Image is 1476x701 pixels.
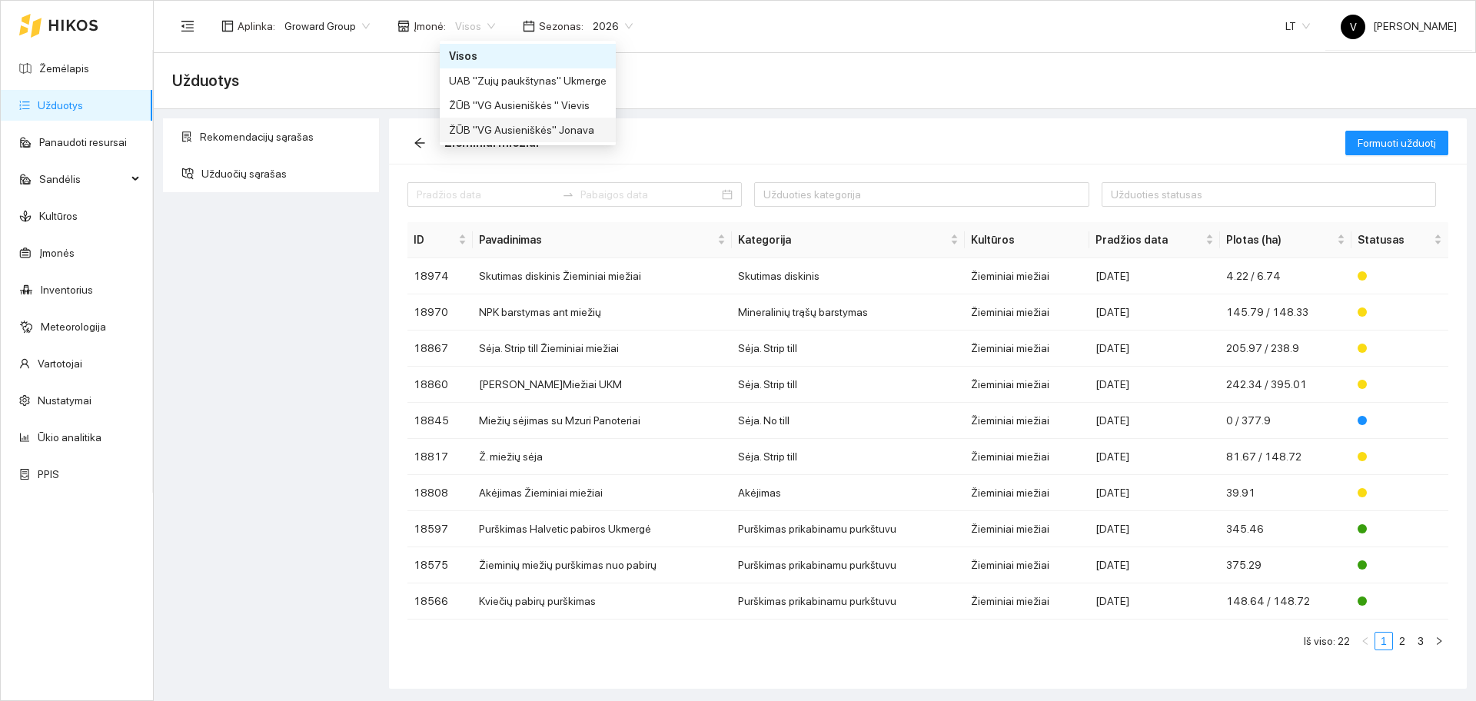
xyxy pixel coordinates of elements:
[1375,633,1392,650] a: 1
[1356,632,1375,650] li: Atgal
[1095,412,1215,429] div: [DATE]
[407,547,473,583] td: 18575
[407,222,473,258] th: this column's title is ID,this column is sortable
[1226,595,1310,607] span: 148.64 / 148.72
[1361,636,1370,646] span: left
[965,331,1089,367] td: Žieminiai miežiai
[473,258,732,294] td: Skutimas diskinis Žieminiai miežiai
[41,284,93,296] a: Inventorius
[1375,632,1393,650] li: 1
[1394,633,1411,650] a: 2
[1095,520,1215,537] div: [DATE]
[1285,15,1310,38] span: LT
[965,258,1089,294] td: Žieminiai miežiai
[1345,131,1448,155] button: Formuoti užduotį
[473,511,732,547] td: Purškimas Halvetic pabiros Ukmergė
[449,48,607,65] div: Visos
[38,99,83,111] a: Užduotys
[172,68,239,93] span: Užduotys
[238,18,275,35] span: Aplinka :
[181,19,194,33] span: menu-fold
[732,294,965,331] td: Mineralinių trąšų barstymas
[732,583,965,620] td: Purškimas prikabinamu purkštuvu
[1095,448,1215,465] div: [DATE]
[1351,222,1448,258] th: this column's title is Statusas,this column is sortable
[732,547,965,583] td: Purškimas prikabinamu purkštuvu
[732,511,965,547] td: Purškimas prikabinamu purkštuvu
[407,367,473,403] td: 18860
[732,475,965,511] td: Akėjimas
[732,403,965,439] td: Sėja. No till
[732,258,965,294] td: Skutimas diskinis
[479,231,714,248] span: Pavadinimas
[562,188,574,201] span: to
[473,294,732,331] td: NPK barstymas ant miežių
[732,367,965,403] td: Sėja. Strip till
[449,72,607,89] div: UAB "Zujų paukštynas" Ukmerge
[965,511,1089,547] td: Žieminiai miežiai
[1226,378,1307,390] span: 242.34 / 395.01
[473,367,732,403] td: [PERSON_NAME]Miežiai UKM
[407,439,473,475] td: 18817
[407,131,432,155] button: arrow-left
[1095,340,1215,357] div: [DATE]
[408,137,431,149] span: arrow-left
[473,547,732,583] td: Žieminių miežių purškimas nuo pabirų
[473,583,732,620] td: Kviečių pabirų purškimas
[1220,547,1351,583] td: 375.29
[1430,632,1448,650] button: right
[965,222,1089,258] th: Kultūros
[1220,475,1351,511] td: 39.91
[965,367,1089,403] td: Žieminiai miežiai
[407,583,473,620] td: 18566
[38,431,101,444] a: Ūkio analitika
[1350,15,1357,39] span: V
[38,468,59,480] a: PPIS
[965,475,1089,511] td: Žieminiai miežiai
[1304,632,1350,650] li: Iš viso: 22
[1412,633,1429,650] a: 3
[407,331,473,367] td: 18867
[181,131,192,142] span: solution
[407,403,473,439] td: 18845
[1095,376,1215,393] div: [DATE]
[201,158,367,189] span: Užduočių sąrašas
[417,186,556,203] input: Pradžios data
[732,331,965,367] td: Sėja. Strip till
[1220,511,1351,547] td: 345.46
[1095,304,1215,321] div: [DATE]
[1095,484,1215,501] div: [DATE]
[1226,270,1281,282] span: 4.22 / 6.74
[440,118,616,142] div: ŽŪB "VG Ausieniškės" Jonava
[407,258,473,294] td: 18974
[1226,414,1271,427] span: 0 / 377.9
[1430,632,1448,650] li: Pirmyn
[407,294,473,331] td: 18970
[580,186,720,203] input: Pabaigos data
[172,11,203,42] button: menu-fold
[562,188,574,201] span: swap-right
[1411,632,1430,650] li: 3
[965,583,1089,620] td: Žieminiai miežiai
[1358,231,1431,248] span: Statusas
[1220,222,1351,258] th: this column's title is Plotas (ha),this column is sortable
[440,68,616,93] div: UAB "Zujų paukštynas" Ukmerge
[39,136,127,148] a: Panaudoti resursai
[41,321,106,333] a: Meteorologija
[965,403,1089,439] td: Žieminiai miežiai
[39,210,78,222] a: Kultūros
[449,121,607,138] div: ŽŪB "VG Ausieniškės" Jonava
[473,331,732,367] td: Sėja. Strip till Žieminiai miežiai
[1226,306,1308,318] span: 145.79 / 148.33
[455,15,495,38] span: Visos
[39,247,75,259] a: Įmonės
[593,15,633,38] span: 2026
[1226,450,1301,463] span: 81.67 / 148.72
[1434,636,1444,646] span: right
[407,475,473,511] td: 18808
[1341,20,1457,32] span: [PERSON_NAME]
[38,394,91,407] a: Nustatymai
[449,97,607,114] div: ŽŪB "VG Ausieniškės " Vievis
[965,547,1089,583] td: Žieminiai miežiai
[732,222,965,258] th: this column's title is Kategorija,this column is sortable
